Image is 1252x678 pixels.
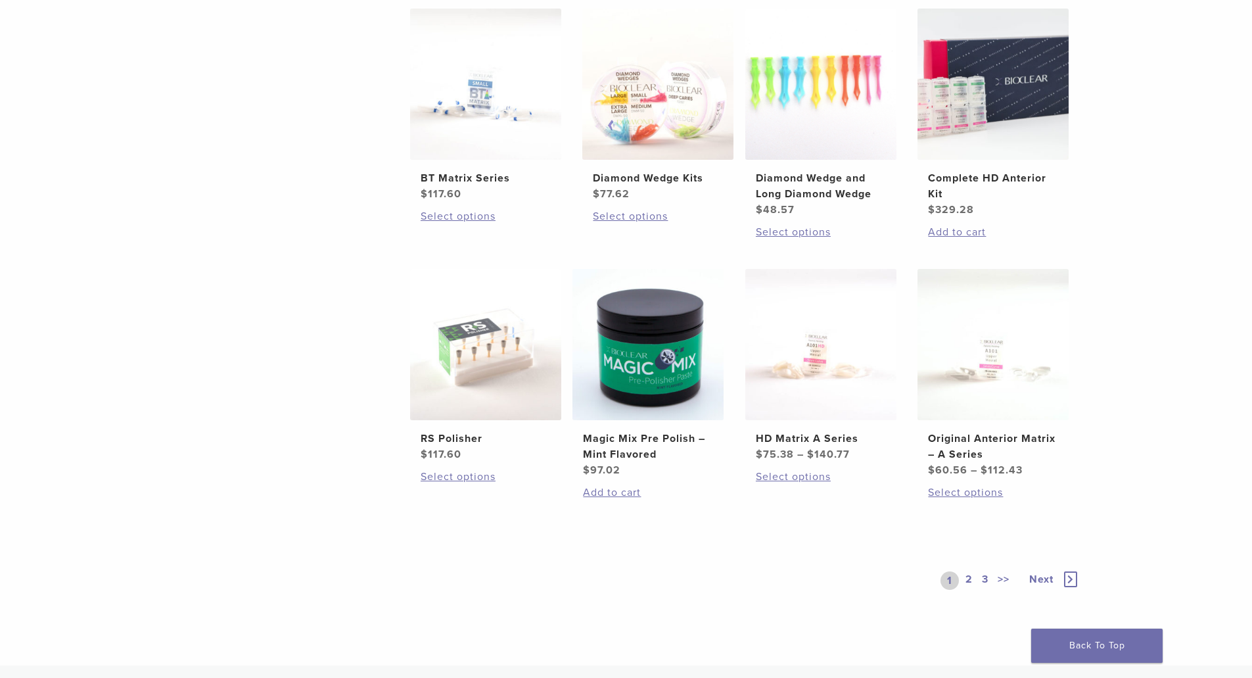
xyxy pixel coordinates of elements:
bdi: 48.57 [756,203,795,216]
a: Diamond Wedge and Long Diamond WedgeDiamond Wedge and Long Diamond Wedge $48.57 [745,9,898,218]
span: $ [756,448,763,461]
a: Select options for “Diamond Wedge and Long Diamond Wedge” [756,224,886,240]
a: Select options for “Diamond Wedge Kits” [593,208,723,224]
span: $ [807,448,814,461]
h2: BT Matrix Series [421,170,551,186]
a: 3 [979,571,991,590]
a: Select options for “Original Anterior Matrix - A Series” [928,485,1058,500]
span: $ [928,464,935,477]
img: HD Matrix A Series [745,269,896,420]
bdi: 329.28 [928,203,974,216]
h2: Original Anterior Matrix – A Series [928,431,1058,462]
h2: Complete HD Anterior Kit [928,170,1058,202]
span: $ [756,203,763,216]
a: 2 [963,571,975,590]
span: – [971,464,977,477]
a: Add to cart: “Magic Mix Pre Polish - Mint Flavored” [583,485,713,500]
a: Diamond Wedge KitsDiamond Wedge Kits $77.62 [582,9,735,202]
span: $ [421,448,428,461]
a: Add to cart: “Complete HD Anterior Kit” [928,224,1058,240]
bdi: 77.62 [593,187,630,201]
img: Magic Mix Pre Polish - Mint Flavored [572,269,724,420]
a: Select options for “RS Polisher” [421,469,551,485]
img: Diamond Wedge Kits [582,9,733,160]
span: $ [981,464,988,477]
bdi: 140.77 [807,448,850,461]
a: Magic Mix Pre Polish - Mint FlavoredMagic Mix Pre Polish – Mint Flavored $97.02 [572,269,725,478]
bdi: 60.56 [928,464,967,477]
a: >> [995,571,1012,590]
a: 1 [940,571,959,590]
h2: HD Matrix A Series [756,431,886,447]
img: Original Anterior Matrix - A Series [917,269,1069,420]
span: $ [928,203,935,216]
span: – [797,448,804,461]
a: Back To Top [1031,629,1163,663]
bdi: 97.02 [583,464,620,477]
bdi: 117.60 [421,448,461,461]
img: BT Matrix Series [410,9,561,160]
span: $ [583,464,590,477]
a: Original Anterior Matrix - A SeriesOriginal Anterior Matrix – A Series [917,269,1070,478]
a: BT Matrix SeriesBT Matrix Series $117.60 [409,9,563,202]
span: Next [1029,573,1054,586]
h2: RS Polisher [421,431,551,447]
a: HD Matrix A SeriesHD Matrix A Series [745,269,898,462]
img: RS Polisher [410,269,561,420]
img: Diamond Wedge and Long Diamond Wedge [745,9,896,160]
h2: Diamond Wedge and Long Diamond Wedge [756,170,886,202]
span: $ [593,187,600,201]
bdi: 75.38 [756,448,794,461]
a: Select options for “HD Matrix A Series” [756,469,886,485]
h2: Diamond Wedge Kits [593,170,723,186]
h2: Magic Mix Pre Polish – Mint Flavored [583,431,713,462]
bdi: 112.43 [981,464,1023,477]
a: Complete HD Anterior KitComplete HD Anterior Kit $329.28 [917,9,1070,218]
span: $ [421,187,428,201]
img: Complete HD Anterior Kit [917,9,1069,160]
a: Select options for “BT Matrix Series” [421,208,551,224]
bdi: 117.60 [421,187,461,201]
a: RS PolisherRS Polisher $117.60 [409,269,563,462]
